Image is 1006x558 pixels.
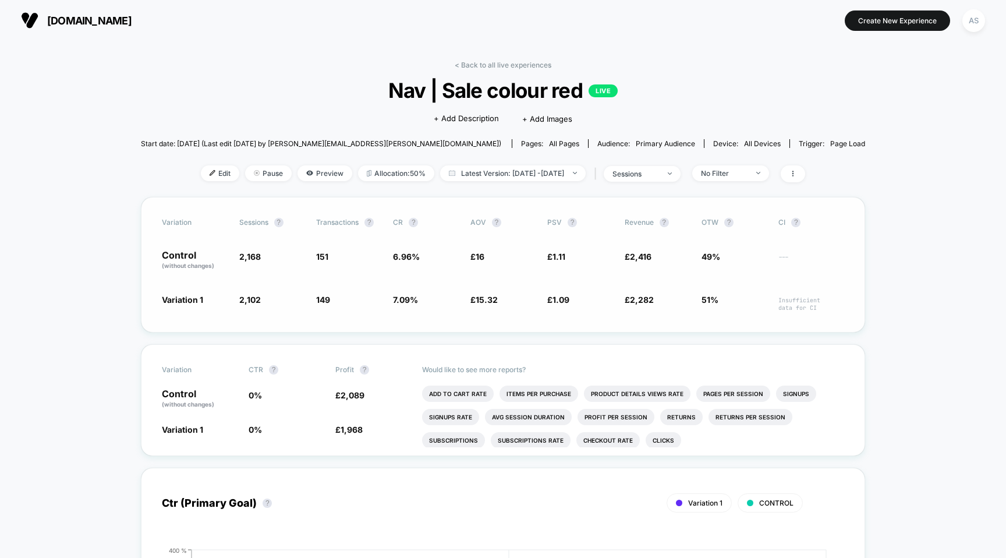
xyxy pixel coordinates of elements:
[491,432,571,448] li: Subscriptions Rate
[701,169,748,178] div: No Filter
[636,139,695,148] span: Primary Audience
[316,295,330,305] span: 149
[578,409,654,425] li: Profit Per Session
[254,170,260,176] img: end
[316,252,328,262] span: 151
[476,295,498,305] span: 15.32
[162,425,203,435] span: Variation 1
[239,218,268,227] span: Sessions
[367,170,371,176] img: rebalance
[791,218,800,227] button: ?
[409,218,418,227] button: ?
[568,218,577,227] button: ?
[756,172,760,174] img: end
[162,365,226,375] span: Variation
[696,386,770,402] li: Pages Per Session
[709,409,792,425] li: Returns Per Session
[584,386,690,402] li: Product Details Views Rate
[799,139,865,148] div: Trigger:
[335,365,354,374] span: Profit
[591,165,604,182] span: |
[360,365,369,375] button: ?
[776,386,816,402] li: Signups
[316,218,359,227] span: Transactions
[21,12,38,29] img: Visually logo
[759,499,794,507] span: CONTROL
[549,139,579,148] span: all pages
[552,295,569,305] span: 1.09
[660,218,669,227] button: ?
[547,295,569,305] span: £
[269,365,278,375] button: ?
[263,499,272,508] button: ?
[646,432,681,448] li: Clicks
[393,252,420,262] span: 6.96 %
[688,499,722,507] span: Variation 1
[589,84,618,97] p: LIVE
[660,409,703,425] li: Returns
[249,365,263,374] span: CTR
[492,218,501,227] button: ?
[422,432,485,448] li: Subscriptions
[239,295,261,305] span: 2,102
[552,252,565,262] span: 1.11
[476,252,484,262] span: 16
[630,252,651,262] span: 2,416
[434,113,499,125] span: + Add Description
[522,114,572,123] span: + Add Images
[744,139,781,148] span: all devices
[440,165,586,181] span: Latest Version: [DATE] - [DATE]
[625,252,651,262] span: £
[141,139,501,148] span: Start date: [DATE] (Last edit [DATE] by [PERSON_NAME][EMAIL_ADDRESS][PERSON_NAME][DOMAIN_NAME])
[274,218,284,227] button: ?
[724,218,734,227] button: ?
[177,78,828,103] span: Nav | Sale colour red
[422,386,494,402] li: Add To Cart Rate
[249,425,262,435] span: 0 %
[778,218,842,227] span: CI
[778,296,844,312] span: Insufficient data for CI
[521,139,579,148] div: Pages:
[364,218,374,227] button: ?
[845,10,950,31] button: Create New Experience
[668,172,672,175] img: end
[201,165,239,181] span: Edit
[162,295,203,305] span: Variation 1
[702,218,766,227] span: OTW
[162,389,237,409] p: Control
[335,425,363,435] span: £
[547,218,562,227] span: PSV
[162,262,214,269] span: (without changes)
[245,165,292,181] span: Pause
[830,139,865,148] span: Page Load
[625,295,654,305] span: £
[297,165,352,181] span: Preview
[625,218,654,227] span: Revenue
[959,9,989,33] button: AS
[500,386,578,402] li: Items Per Purchase
[470,252,484,262] span: £
[612,169,659,178] div: sessions
[702,252,720,262] span: 49%
[341,425,363,435] span: 1,968
[162,250,227,270] p: Control
[162,401,214,408] span: (without changes)
[485,409,572,425] li: Avg Session Duration
[449,170,455,176] img: calendar
[393,295,418,305] span: 7.09 %
[210,170,215,176] img: edit
[547,252,565,262] span: £
[455,61,551,69] a: < Back to all live experiences
[47,15,132,27] span: [DOMAIN_NAME]
[778,253,844,270] span: ---
[169,546,187,553] tspan: 400 %
[393,218,403,227] span: CR
[422,409,479,425] li: Signups Rate
[597,139,695,148] div: Audience:
[573,172,577,174] img: end
[630,295,654,305] span: 2,282
[702,295,718,305] span: 51%
[335,390,364,400] span: £
[239,252,261,262] span: 2,168
[358,165,434,181] span: Allocation: 50%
